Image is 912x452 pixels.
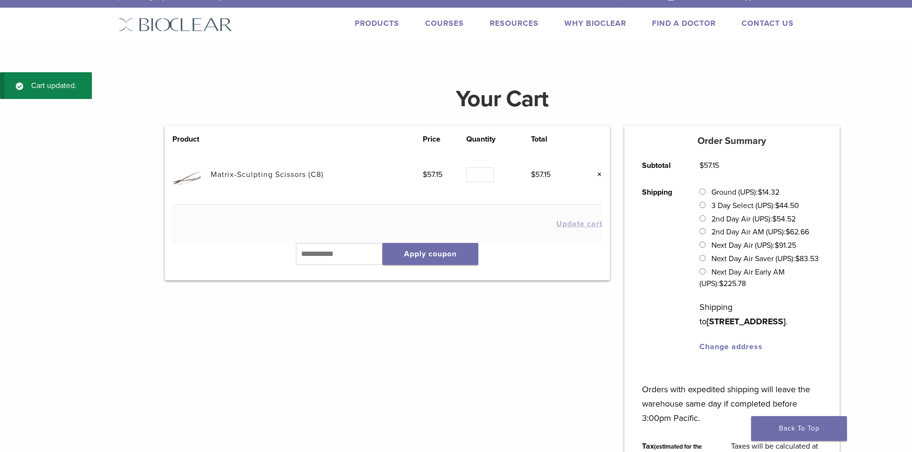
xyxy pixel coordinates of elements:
a: Find A Doctor [652,19,716,28]
th: Price [423,133,466,145]
span: $ [795,254,799,264]
strong: [STREET_ADDRESS] [707,316,786,327]
span: $ [423,170,427,179]
label: Ground (UPS): [711,187,779,197]
span: $ [699,161,704,170]
label: Next Day Air Early AM (UPS): [699,267,784,288]
bdi: 62.66 [786,227,809,237]
th: Subtotal [631,152,689,179]
h1: Your Cart [158,88,847,110]
bdi: 225.78 [719,279,746,288]
bdi: 83.53 [795,254,819,264]
bdi: 54.52 [772,214,796,224]
span: $ [775,241,779,250]
th: Quantity [466,133,531,145]
a: Contact Us [742,19,794,28]
th: Shipping [631,179,689,360]
p: Shipping to . [699,300,822,329]
img: Bioclear [119,18,232,32]
bdi: 57.15 [699,161,719,170]
label: 3 Day Select (UPS): [711,201,799,210]
h5: Order Summary [624,135,840,147]
th: Product [172,133,211,145]
span: $ [758,187,762,197]
span: $ [719,279,723,288]
bdi: 91.25 [775,241,796,250]
span: $ [772,214,777,224]
a: Change address [699,342,763,352]
button: Update cart [556,220,602,228]
a: Remove this item [590,168,602,181]
span: $ [786,227,790,237]
a: Products [355,19,399,28]
span: $ [531,170,535,179]
label: Next Day Air (UPS): [711,241,796,250]
button: Apply coupon [383,243,478,265]
bdi: 44.50 [775,201,799,210]
bdi: 57.15 [423,170,442,179]
a: Courses [425,19,464,28]
th: Total [531,133,574,145]
label: 2nd Day Air (UPS): [711,214,796,224]
bdi: 57.15 [531,170,551,179]
a: Back To Top [751,416,847,441]
a: Matrix-Sculpting Scissors (C8) [211,170,324,179]
a: Why Bioclear [564,19,626,28]
bdi: 14.32 [758,187,779,197]
label: Next Day Air Saver (UPS): [711,254,819,264]
span: $ [775,201,779,210]
p: Orders with expedited shipping will leave the warehouse same day if completed before 3:00pm Pacific. [642,368,822,425]
a: Resources [490,19,539,28]
label: 2nd Day Air AM (UPS): [711,227,809,237]
img: Matrix-Sculpting Scissors (C8) [172,160,201,188]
